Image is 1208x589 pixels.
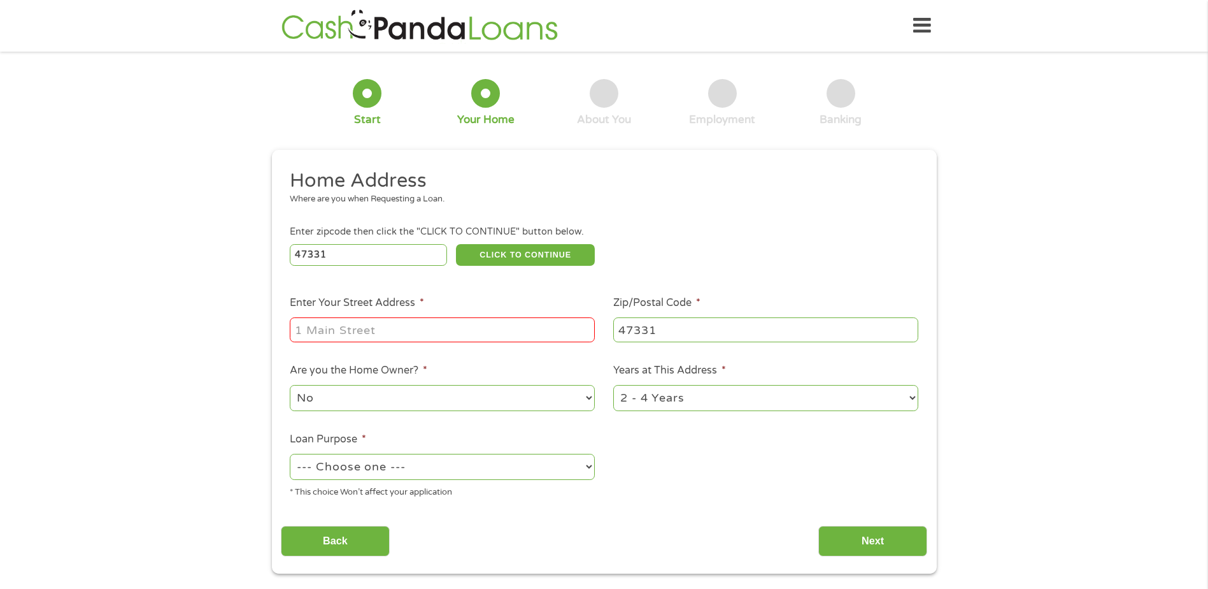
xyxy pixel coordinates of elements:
div: Employment [689,113,755,127]
input: Next [818,526,927,557]
div: Banking [820,113,862,127]
label: Years at This Address [613,364,726,377]
div: Where are you when Requesting a Loan. [290,193,909,206]
div: About You [577,113,631,127]
h2: Home Address [290,168,909,194]
input: 1 Main Street [290,317,595,342]
label: Enter Your Street Address [290,296,424,310]
div: Your Home [457,113,515,127]
div: Start [354,113,381,127]
div: * This choice Won’t affect your application [290,482,595,499]
img: GetLoanNow Logo [278,8,562,44]
label: Are you the Home Owner? [290,364,427,377]
label: Loan Purpose [290,433,366,446]
input: Enter Zipcode (e.g 01510) [290,244,447,266]
div: Enter zipcode then click the "CLICK TO CONTINUE" button below. [290,225,918,239]
label: Zip/Postal Code [613,296,700,310]
button: CLICK TO CONTINUE [456,244,595,266]
input: Back [281,526,390,557]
